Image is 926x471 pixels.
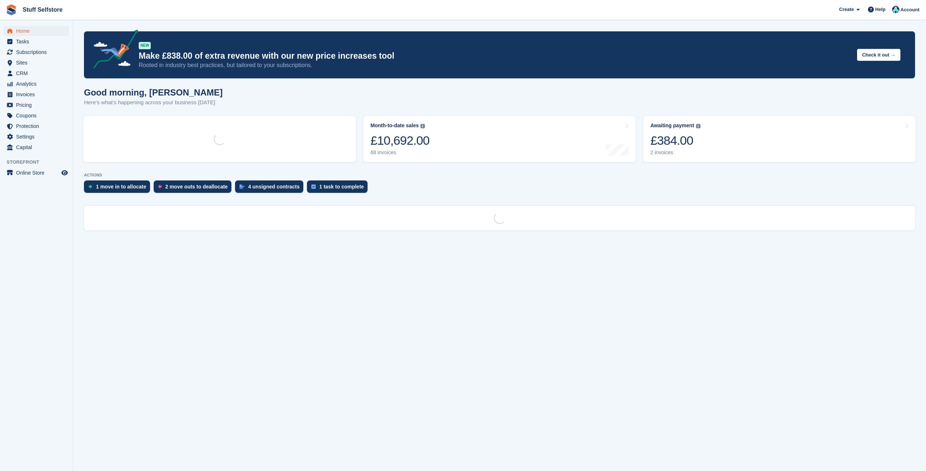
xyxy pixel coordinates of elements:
img: contract_signature_icon-13c848040528278c33f63329250d36e43548de30e8caae1d1a13099fd9432cc5.svg [239,184,245,189]
a: menu [4,68,69,78]
a: menu [4,100,69,110]
div: 2 invoices [650,149,700,156]
a: 4 unsigned contracts [235,180,307,196]
div: NEW [139,42,151,49]
button: Check it out → [857,49,900,61]
p: Rooted in industry best practices, but tailored to your subscriptions. [139,61,851,69]
a: Awaiting payment £384.00 2 invoices [643,116,916,162]
p: ACTIONS [84,173,915,178]
p: Here's what's happening across your business [DATE] [84,98,223,107]
span: Analytics [16,79,60,89]
div: 1 task to complete [319,184,364,190]
a: Month-to-date sales £10,692.00 68 invoices [363,116,636,162]
img: icon-info-grey-7440780725fd019a000dd9b08b2336e03edf1995a4989e88bcd33f0948082b44.svg [420,124,425,128]
a: menu [4,89,69,100]
span: Sites [16,58,60,68]
div: 68 invoices [370,149,430,156]
a: menu [4,121,69,131]
span: Storefront [7,159,73,166]
div: Month-to-date sales [370,122,419,129]
span: Settings [16,132,60,142]
a: menu [4,26,69,36]
img: task-75834270c22a3079a89374b754ae025e5fb1db73e45f91037f5363f120a921f8.svg [311,184,316,189]
span: Account [900,6,919,13]
img: icon-info-grey-7440780725fd019a000dd9b08b2336e03edf1995a4989e88bcd33f0948082b44.svg [696,124,700,128]
div: £384.00 [650,133,700,148]
span: Subscriptions [16,47,60,57]
a: 1 move in to allocate [84,180,154,196]
p: Make £838.00 of extra revenue with our new price increases tool [139,51,851,61]
a: Stuff Selfstore [20,4,65,16]
span: CRM [16,68,60,78]
span: Invoices [16,89,60,100]
a: menu [4,110,69,121]
img: stora-icon-8386f47178a22dfd0bd8f6a31ec36ba5ce8667c1dd55bd0f319d3a0aa187defe.svg [6,4,17,15]
a: menu [4,36,69,47]
div: 4 unsigned contracts [248,184,300,190]
a: menu [4,47,69,57]
span: Coupons [16,110,60,121]
div: 1 move in to allocate [96,184,146,190]
a: menu [4,132,69,142]
div: 2 move outs to deallocate [165,184,228,190]
a: 2 move outs to deallocate [154,180,235,196]
h1: Good morning, [PERSON_NAME] [84,87,223,97]
a: menu [4,58,69,68]
a: menu [4,142,69,152]
span: Create [839,6,854,13]
div: £10,692.00 [370,133,430,148]
img: move_outs_to_deallocate_icon-f764333ba52eb49d3ac5e1228854f67142a1ed5810a6f6cc68b1a99e826820c5.svg [158,184,162,189]
span: Capital [16,142,60,152]
span: Online Store [16,168,60,178]
img: Simon Gardner [892,6,899,13]
a: Preview store [60,168,69,177]
span: Protection [16,121,60,131]
a: menu [4,168,69,178]
div: Awaiting payment [650,122,694,129]
img: move_ins_to_allocate_icon-fdf77a2bb77ea45bf5b3d319d69a93e2d87916cf1d5bf7949dd705db3b84f3ca.svg [88,184,92,189]
img: price-adjustments-announcement-icon-8257ccfd72463d97f412b2fc003d46551f7dbcb40ab6d574587a9cd5c0d94... [87,30,138,71]
span: Help [875,6,885,13]
span: Home [16,26,60,36]
a: menu [4,79,69,89]
a: 1 task to complete [307,180,371,196]
span: Tasks [16,36,60,47]
span: Pricing [16,100,60,110]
